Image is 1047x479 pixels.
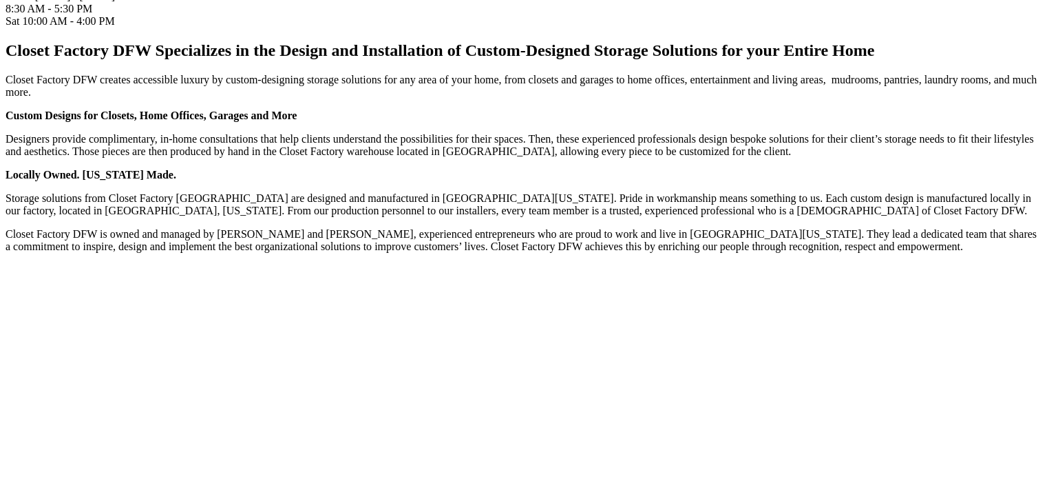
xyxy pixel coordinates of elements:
[6,192,1041,217] p: Storage solutions from Closet Factory [GEOGRAPHIC_DATA] are designed and manufactured in [GEOGRAP...
[6,74,1041,99] p: Closet Factory DFW creates accessible luxury by custom-designing storage solutions for any area o...
[6,110,297,121] strong: Custom Designs for Closets, Home Offices, Garages and More
[6,41,874,59] strong: Closet Factory DFW Specializes in the Design and Installation of Custom-Designed Storage Solution...
[6,169,176,181] strong: Locally Owned. [US_STATE] Made.
[6,228,1041,253] p: Closet Factory DFW is owned and managed by [PERSON_NAME] and [PERSON_NAME], experienced entrepren...
[6,133,1041,158] p: Designers provide complimentary, in-home consultations that help clients understand the possibili...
